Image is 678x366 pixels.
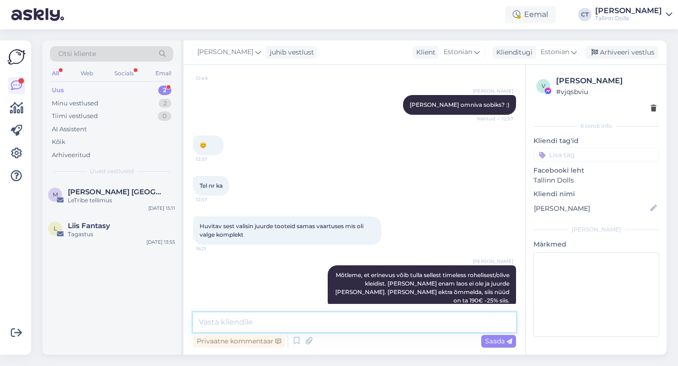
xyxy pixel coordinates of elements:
span: [PERSON_NAME] [473,88,513,95]
div: LeTribe tellimus [68,196,175,205]
div: Email [153,67,173,80]
div: Tallinn Dolls [595,15,662,22]
p: Märkmed [533,239,659,249]
input: Lisa tag [533,148,659,162]
div: Web [79,67,95,80]
div: 2 [159,99,171,108]
div: [PERSON_NAME] [533,225,659,234]
div: All [50,67,61,80]
div: Uus [52,86,64,95]
div: Arhiveeritud [52,151,90,160]
div: Eemal [505,6,556,23]
p: Kliendi tag'id [533,136,659,146]
div: [DATE] 13:55 [146,239,175,246]
div: CT [578,8,591,21]
span: Saada [485,337,512,345]
span: [PERSON_NAME] [473,258,513,265]
p: Facebooki leht [533,166,659,175]
span: Liis Fantasy [68,222,110,230]
div: Tiimi vestlused [52,111,98,121]
div: Socials [113,67,136,80]
div: Kliendi info [533,122,659,130]
span: 12:49 [196,75,231,82]
span: Nähtud ✓ 12:57 [477,115,513,122]
span: Otsi kliente [58,49,96,59]
span: 16:21 [196,245,231,252]
span: 😊 [200,142,207,149]
span: [PERSON_NAME] omniva sobiks? :) [410,101,509,108]
span: [PERSON_NAME] [197,47,253,57]
div: 0 [158,111,171,121]
div: Arhiveeri vestlus [586,46,658,59]
div: [PERSON_NAME] [556,75,656,87]
div: Klient [412,48,436,57]
input: Lisa nimi [534,203,648,214]
span: 12:57 [196,196,231,203]
div: AI Assistent [52,125,87,134]
span: Tel nr ka [200,182,223,189]
span: Mõtleme, et erinevus võib tulla sellest timeless rohelisest/olive kleidist. [PERSON_NAME] enam la... [335,271,511,304]
span: 12:57 [196,156,231,163]
div: [DATE] 15:11 [148,205,175,212]
div: 2 [158,86,171,95]
span: L [54,225,57,232]
span: M [53,191,58,198]
div: Tagastus [68,230,175,239]
img: Askly Logo [8,48,25,66]
span: Huvitav sest valisin juurde tooteid samas vaartuses mis oli valge komplekt [200,223,365,238]
div: [PERSON_NAME] [595,7,662,15]
p: Kliendi nimi [533,189,659,199]
p: Tallinn Dolls [533,175,659,185]
span: Monika R. Keerme [68,188,166,196]
span: Estonian [444,47,472,57]
div: Klienditugi [492,48,533,57]
span: Uued vestlused [90,167,134,175]
div: Privaatne kommentaar [193,335,285,348]
span: v [541,82,545,89]
a: [PERSON_NAME]Tallinn Dolls [595,7,672,22]
div: # vjqsbviu [556,87,656,97]
div: juhib vestlust [266,48,314,57]
div: Kõik [52,137,65,147]
span: Estonian [541,47,569,57]
div: Minu vestlused [52,99,98,108]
